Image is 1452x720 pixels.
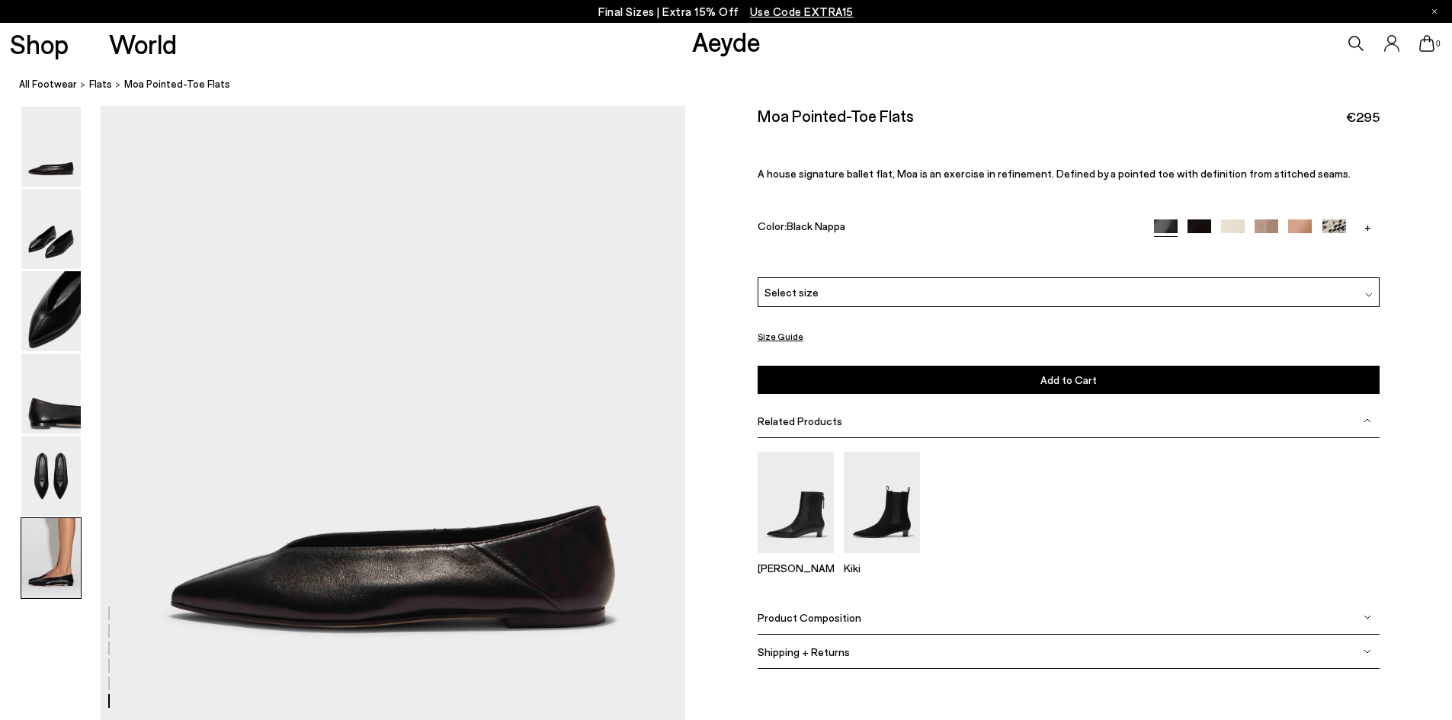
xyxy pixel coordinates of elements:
p: [PERSON_NAME] [758,562,834,574]
img: svg%3E [1364,417,1371,424]
span: 0 [1434,40,1442,48]
img: Moa Pointed-Toe Flats - Image 3 [21,271,81,351]
button: Add to Cart [758,366,1380,394]
img: svg%3E [1364,613,1371,621]
a: 0 [1419,35,1434,52]
p: Kiki [844,562,920,574]
img: Moa Pointed-Toe Flats - Image 5 [21,436,81,516]
p: Final Sizes | Extra 15% Off [598,2,854,21]
img: Moa Pointed-Toe Flats - Image 2 [21,189,81,269]
span: Product Composition [758,611,861,624]
span: Add to Cart [1040,373,1097,386]
a: Aeyde [692,25,761,57]
img: Moa Pointed-Toe Flats - Image 1 [21,107,81,187]
span: Related Products [758,414,842,427]
a: Kiki Suede Chelsea Boots Kiki [844,542,920,574]
h2: Moa Pointed-Toe Flats [758,106,914,125]
span: Black Nappa [787,219,845,232]
img: Kiki Suede Chelsea Boots [844,452,920,553]
a: Harriet Pointed Ankle Boots [PERSON_NAME] [758,542,834,574]
span: Select size [764,284,819,300]
img: svg%3E [1364,648,1371,655]
span: Flats [89,78,112,90]
img: Moa Pointed-Toe Flats - Image 6 [21,518,81,598]
a: Flats [89,76,112,92]
span: Moa Pointed-Toe Flats [124,76,230,92]
a: + [1356,219,1380,233]
a: All Footwear [19,76,77,92]
a: Shop [10,30,69,57]
div: Color: [758,219,1134,237]
span: A house signature ballet flat, Moa is an exercise in refinement. Defined by a pointed toe with de... [758,167,1351,180]
span: Navigate to /collections/ss25-final-sizes [750,5,854,18]
img: Harriet Pointed Ankle Boots [758,452,834,553]
img: svg%3E [1365,291,1373,299]
span: Shipping + Returns [758,645,850,658]
nav: breadcrumb [19,64,1452,106]
a: World [109,30,177,57]
img: Moa Pointed-Toe Flats - Image 4 [21,354,81,434]
span: €295 [1346,107,1380,126]
button: Size Guide [758,327,803,346]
